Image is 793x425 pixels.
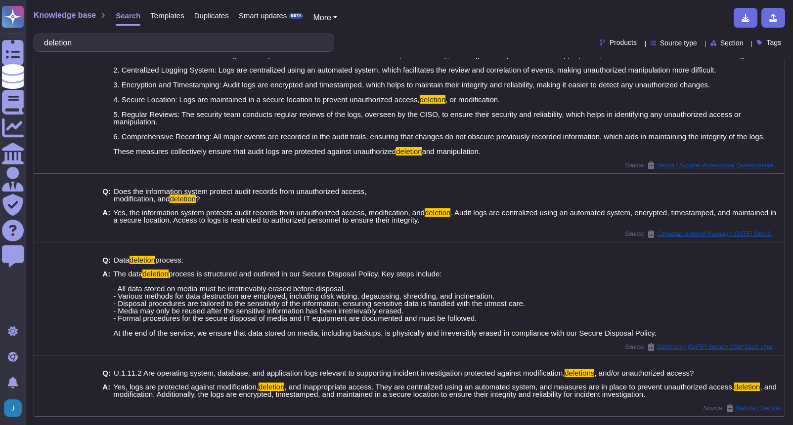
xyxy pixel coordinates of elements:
span: and manipulation through several key measures: 1. Access Control: Access to audit logs is strictl... [113,36,750,104]
input: Search a question or template... [39,34,324,51]
b: Q: [102,188,111,202]
span: Source: [625,161,781,169]
span: The data [113,270,142,278]
span: U.1.11.2 Are operating system, database, and application logs relevant to supporting incident inv... [114,369,565,377]
span: Data [114,256,130,264]
span: Tags [766,39,781,46]
span: , or modification. 5. Regular Reviews: The security team conducts regular reviews of the logs, ov... [113,95,765,155]
span: Darktrace / [DATE] Sectigo CSM SaaS checklist Copy [657,344,781,350]
mark: deletion [396,147,422,155]
span: Sectra / Supplier Assessment Questionnaire Sectigo [657,162,781,168]
b: A: [102,209,110,224]
img: user [4,399,22,417]
button: user [2,397,29,419]
mark: deletion [142,270,169,278]
span: Source: [625,230,781,238]
span: Knowledge base [34,11,96,19]
span: process is structured and outlined in our Secure Disposal Policy. Key steps include: - All data s... [113,270,657,337]
b: A: [102,37,110,155]
b: A: [102,270,110,337]
span: Source type [660,39,697,46]
mark: deletions [565,369,594,377]
mark: deletion [170,194,196,203]
span: , and inappropriate access. They are centralized using an automated system, and measures are in p... [284,383,734,391]
span: More [313,13,331,22]
b: Q: [102,369,111,377]
span: Deloitte / Deloitte [736,405,781,411]
mark: deletion [420,95,446,104]
span: Source: [703,404,781,412]
span: and manipulation. [422,147,481,155]
span: Yes, the information system protects audit records from unauthorized access, modification, and [113,208,425,217]
mark: deletion [259,383,285,391]
span: Yes, logs are protected against modification, [113,383,259,391]
span: Canadian National Railway / [DATE] Step 2 CAIQ v4 Questionnaire sectigo [657,231,781,237]
span: Smart updates [239,12,287,19]
span: Templates [150,12,184,19]
span: ? [196,194,200,203]
span: Search [116,12,140,19]
span: . Audit logs are centralized using an automated system, encrypted, timestamped, and maintained in... [113,208,776,224]
span: Products [610,39,637,46]
b: Q: [102,256,111,264]
span: process: [155,256,183,264]
span: , and/or unauthorized access? [594,369,694,377]
mark: deletion [425,208,451,217]
span: Duplicates [194,12,229,19]
b: A: [102,383,110,398]
div: BETA [289,13,303,19]
span: Section [720,39,744,46]
button: More [313,12,337,24]
span: Source: [625,343,781,351]
span: , and modification. Additionally, the logs are encrypted, timestamped, and maintained in a secure... [113,383,777,398]
span: Does the information system protect audit records from unauthorized access, modification, and [114,187,366,203]
mark: deletion [130,256,156,264]
mark: deletion [734,383,760,391]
